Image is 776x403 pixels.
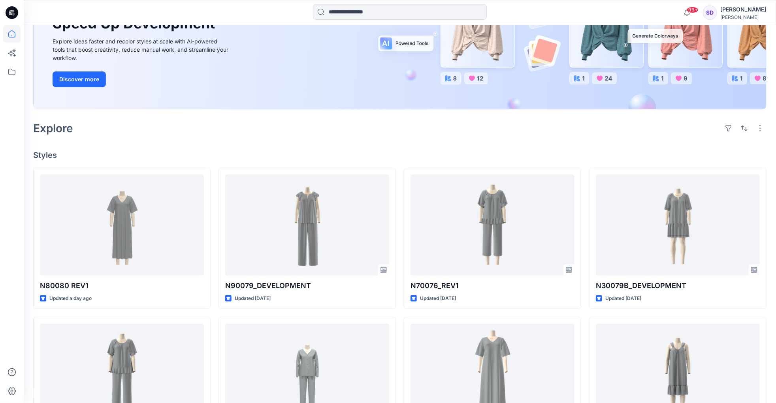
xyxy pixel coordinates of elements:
[225,174,389,275] a: N90079_DEVELOPMENT
[605,294,641,303] p: Updated [DATE]
[235,294,271,303] p: Updated [DATE]
[411,280,574,291] p: N70076_REV1
[720,14,766,20] div: [PERSON_NAME]
[33,122,73,135] h2: Explore
[53,71,230,87] a: Discover more
[40,174,204,275] a: N80080 REV1
[720,5,766,14] div: [PERSON_NAME]
[225,280,389,291] p: N90079_DEVELOPMENT
[53,37,230,62] div: Explore ideas faster and recolor styles at scale with AI-powered tools that boost creativity, red...
[420,294,456,303] p: Updated [DATE]
[703,6,717,20] div: SD
[411,174,574,275] a: N70076_REV1
[596,280,760,291] p: N30079B_DEVELOPMENT
[687,7,699,13] span: 99+
[33,150,767,160] h4: Styles
[596,174,760,275] a: N30079B_DEVELOPMENT
[40,280,204,291] p: N80080 REV1
[49,294,92,303] p: Updated a day ago
[53,71,106,87] button: Discover more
